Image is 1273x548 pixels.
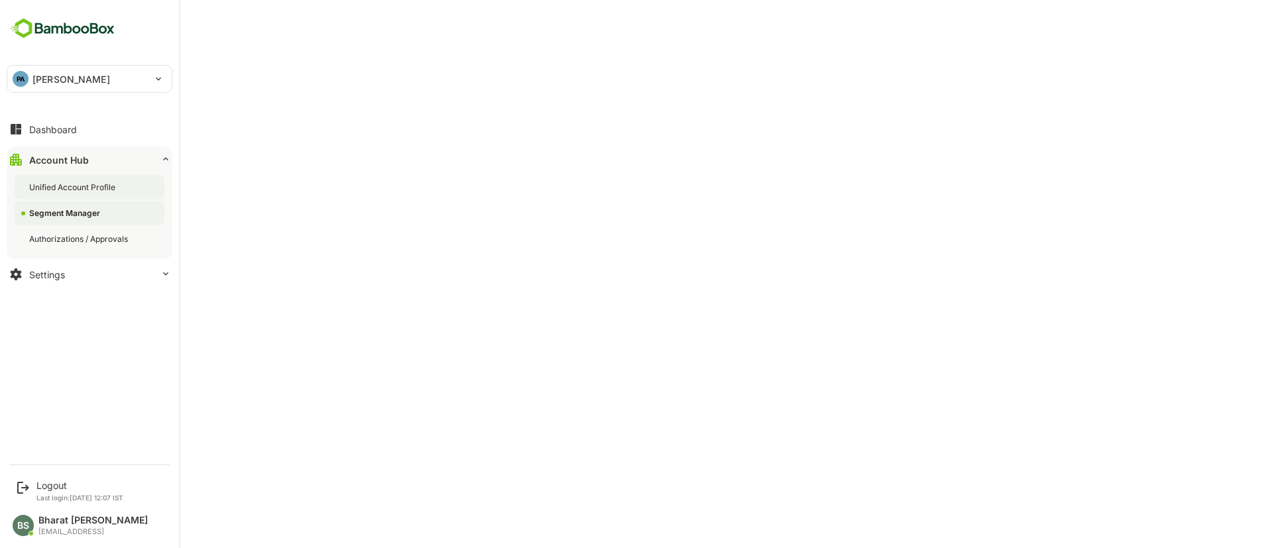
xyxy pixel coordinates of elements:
div: Settings [29,269,65,280]
button: Account Hub [7,146,172,173]
div: Authorizations / Approvals [29,233,131,245]
div: Dashboard [29,124,77,135]
div: Logout [36,480,123,491]
p: Last login: [DATE] 12:07 IST [36,494,123,502]
div: Account Hub [29,154,89,166]
div: PA [13,71,29,87]
button: Settings [7,261,172,288]
div: Unified Account Profile [29,182,118,193]
div: Segment Manager [29,207,103,219]
div: Bharat [PERSON_NAME] [38,515,148,526]
div: BS [13,515,34,536]
div: [EMAIL_ADDRESS] [38,527,148,536]
div: PA[PERSON_NAME] [7,66,172,92]
p: [PERSON_NAME] [32,72,110,86]
img: BambooboxFullLogoMark.5f36c76dfaba33ec1ec1367b70bb1252.svg [7,16,119,41]
button: Dashboard [7,116,172,142]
